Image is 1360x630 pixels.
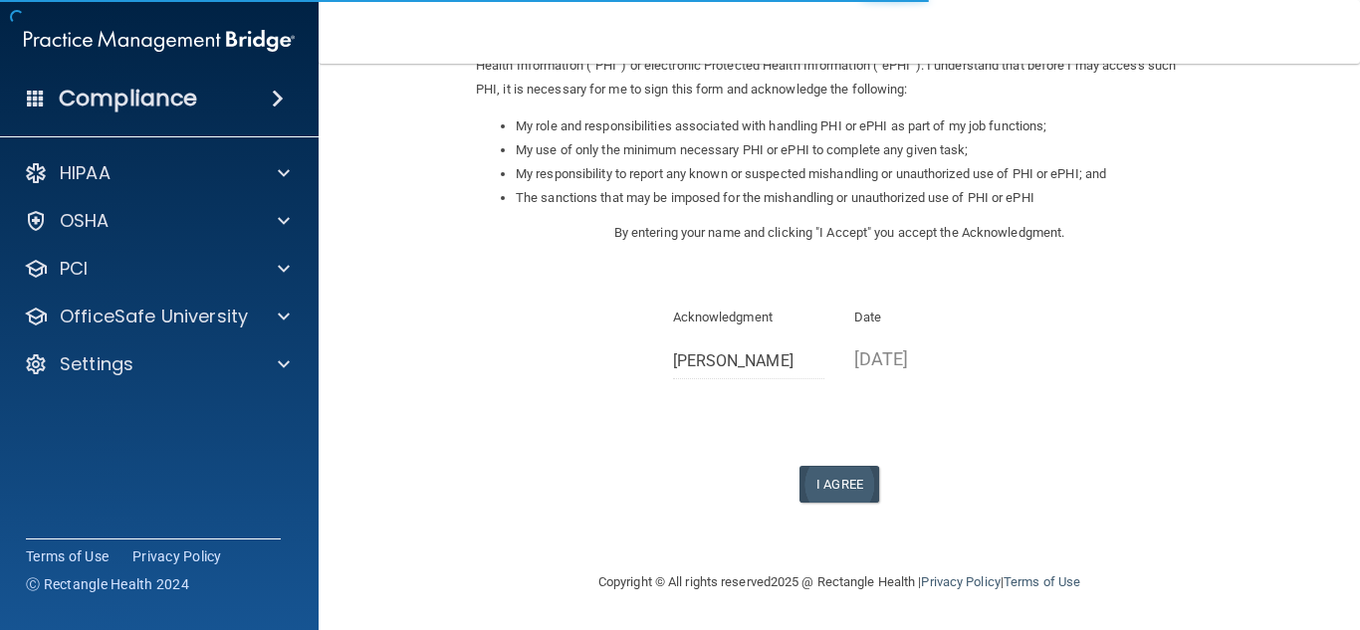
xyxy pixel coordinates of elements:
a: Privacy Policy [132,546,222,566]
a: Privacy Policy [921,574,1000,589]
a: HIPAA [24,161,290,185]
p: [DATE] [854,342,1007,375]
p: Settings [60,352,133,376]
a: Terms of Use [1004,574,1080,589]
li: The sanctions that may be imposed for the mishandling or unauthorized use of PHI or ePHI [516,186,1203,210]
p: HIPAA [60,161,111,185]
button: I Agree [799,466,879,503]
li: My use of only the minimum necessary PHI or ePHI to complete any given task; [516,138,1203,162]
h4: Compliance [59,85,197,112]
a: PCI [24,257,290,281]
span: Ⓒ Rectangle Health 2024 [26,574,189,594]
div: Copyright © All rights reserved 2025 @ Rectangle Health | | [476,550,1203,614]
p: Acknowledgment [673,306,825,329]
p: PCI [60,257,88,281]
p: Date [854,306,1007,329]
p: As part of my employment with [PERSON_NAME] Dentistry I may be asked to handle information which ... [476,30,1203,102]
img: PMB logo [24,21,295,61]
a: OfficeSafe University [24,305,290,328]
a: Settings [24,352,290,376]
input: Full Name [673,342,825,379]
li: My role and responsibilities associated with handling PHI or ePHI as part of my job functions; [516,114,1203,138]
li: My responsibility to report any known or suspected mishandling or unauthorized use of PHI or ePHI... [516,162,1203,186]
p: By entering your name and clicking "I Accept" you accept the Acknowledgment. [476,221,1203,245]
p: OfficeSafe University [60,305,248,328]
p: OSHA [60,209,110,233]
a: OSHA [24,209,290,233]
a: Terms of Use [26,546,109,566]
